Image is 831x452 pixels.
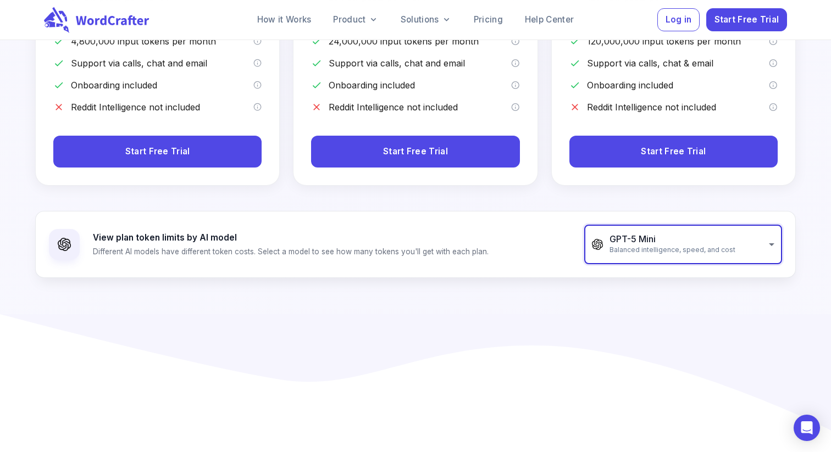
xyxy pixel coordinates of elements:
p: 4,800,000 input tokens per month [71,35,253,48]
span: Balanced intelligence, speed, and cost [610,244,735,255]
p: Reddit Intelligence not included [71,101,253,114]
svg: We offer a hands-on onboarding for the entire team for customers with the startup plan. Our struc... [511,81,520,90]
svg: We offer support via calls, chat and email to our customers with the enterprise plan [769,59,778,68]
svg: Input tokens are the words you provide to the AI model as instructions. You can think of tokens a... [769,37,778,46]
button: Start Free Trial [311,136,519,168]
svg: Reddit Intelligence is a premium add-on that must be purchased separately. It provides Reddit dat... [253,103,262,111]
p: Different AI models have different token costs. Select a model to see how many tokens you'll get ... [93,246,489,257]
a: Help Center [516,9,583,31]
svg: Reddit Intelligence is a premium add-on that must be purchased separately. It provides Reddit dat... [769,103,778,111]
span: Start Free Trial [641,144,706,159]
button: Start Free Trial [569,136,778,168]
span: Log in [666,13,692,27]
p: Onboarding included [71,79,253,92]
button: Start Free Trial [53,136,262,168]
p: 24,000,000 input tokens per month [329,35,511,48]
p: Reddit Intelligence not included [587,101,769,114]
img: GPT-5 Mini [58,238,71,251]
a: Pricing [465,9,512,31]
p: 120,000,000 input tokens per month [587,35,769,48]
p: Onboarding included [329,79,511,92]
svg: We offer a hands-on onboarding for the entire team for customers with the startup plan. Our struc... [769,81,778,90]
a: Solutions [392,9,461,31]
p: Support via calls, chat & email [587,57,769,70]
div: GPT-5 MiniBalanced intelligence, speed, and cost [584,225,782,264]
a: How it Works [248,9,320,31]
p: GPT-5 Mini [610,234,735,244]
button: Log in [657,8,700,32]
svg: Input tokens are the words you provide to the AI model as instructions. You can think of tokens a... [511,37,520,46]
p: Support via calls, chat and email [71,57,253,70]
svg: We offer a hands-on onboarding for the entire team for customers with the pro plan. Our structure... [253,81,262,90]
p: Onboarding included [587,79,769,92]
svg: Reddit Intelligence is a premium add-on that must be purchased separately. It provides Reddit dat... [511,103,520,111]
p: View plan token limits by AI model [93,232,489,244]
a: Product [324,9,387,31]
svg: Input tokens are the words you provide to the AI model as instructions. You can think of tokens a... [253,37,262,46]
p: Reddit Intelligence not included [329,101,511,114]
svg: We offer support via calls, chat and email to our customers with the startup plan [511,59,520,68]
span: Start Free Trial [383,144,448,159]
button: Start Free Trial [706,8,787,32]
span: Start Free Trial [714,13,779,27]
svg: We offer support via calls, chat and email to our customers with the pro plan [253,59,262,68]
p: Support via calls, chat and email [329,57,511,70]
div: Open Intercom Messenger [794,415,820,441]
span: Start Free Trial [125,144,190,159]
